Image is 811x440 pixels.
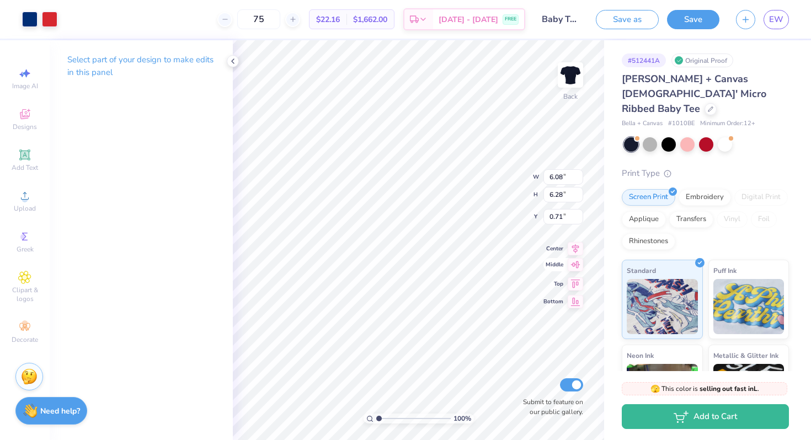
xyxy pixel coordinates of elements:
[353,14,387,25] span: $1,662.00
[713,350,778,361] span: Metallic & Glitter Ink
[700,119,755,128] span: Minimum Order: 12 +
[764,10,789,29] a: EW
[559,64,581,86] img: Back
[717,211,748,228] div: Vinyl
[543,298,563,305] span: Bottom
[543,280,563,288] span: Top
[543,261,563,269] span: Middle
[769,13,783,26] span: EW
[650,384,660,394] span: 🫣
[713,265,737,276] span: Puff Ink
[751,211,777,228] div: Foil
[6,286,44,303] span: Clipart & logos
[713,279,785,334] img: Puff Ink
[622,211,666,228] div: Applique
[517,397,583,417] label: Submit to feature on our public gallery.
[40,406,80,416] strong: Need help?
[563,92,578,101] div: Back
[12,335,38,344] span: Decorate
[596,10,659,29] button: Save as
[627,279,698,334] img: Standard
[650,384,759,394] span: This color is .
[533,8,588,30] input: Untitled Design
[627,364,698,419] img: Neon Ink
[622,119,663,128] span: Bella + Canvas
[17,245,34,254] span: Greek
[622,72,766,115] span: [PERSON_NAME] + Canvas [DEMOGRAPHIC_DATA]' Micro Ribbed Baby Tee
[12,82,38,90] span: Image AI
[622,53,666,67] div: # 512441A
[12,163,38,172] span: Add Text
[453,414,471,423] span: 100 %
[543,245,563,253] span: Center
[622,167,789,180] div: Print Type
[667,10,719,29] button: Save
[67,53,215,79] p: Select part of your design to make edits in this panel
[713,364,785,419] img: Metallic & Glitter Ink
[622,189,675,206] div: Screen Print
[439,14,498,25] span: [DATE] - [DATE]
[622,404,789,429] button: Add to Cart
[14,204,36,213] span: Upload
[316,14,340,25] span: $22.16
[627,350,654,361] span: Neon Ink
[734,189,788,206] div: Digital Print
[622,233,675,250] div: Rhinestones
[700,384,757,393] strong: selling out fast in L
[668,119,695,128] span: # 1010BE
[237,9,280,29] input: – –
[679,189,731,206] div: Embroidery
[13,122,37,131] span: Designs
[671,53,733,67] div: Original Proof
[505,15,516,23] span: FREE
[669,211,713,228] div: Transfers
[627,265,656,276] span: Standard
